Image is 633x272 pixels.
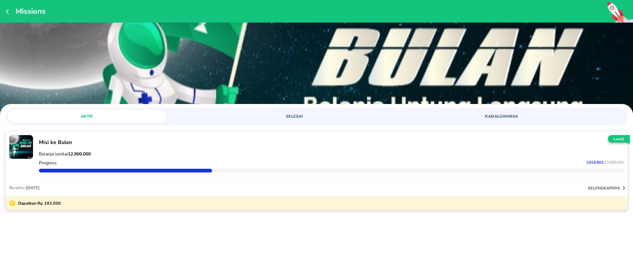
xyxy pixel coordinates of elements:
img: mission-22070 [9,135,33,159]
span: SELESAI [220,114,369,119]
p: Progress [39,160,57,166]
p: Dapatkan Rp 193.500 [16,200,61,206]
button: selengkapnya [588,184,627,192]
p: Level 1 [606,137,631,142]
p: Missions [12,6,46,16]
span: AKTIF [12,114,162,119]
a: KADALUWARSA [422,110,625,123]
span: Belanja senilai [39,151,91,157]
a: SELESAI [215,110,418,123]
p: selengkapnya [588,185,620,191]
p: Berakhir: [9,185,40,191]
span: 3.816.903 [586,160,603,165]
a: AKTIF [8,110,211,123]
div: loyalty mission tabs [6,108,627,123]
span: [DATE] [26,185,40,191]
p: Misi ke Bulan [39,139,624,146]
strong: 12.900.000 [68,151,91,157]
span: / 12.900.000 [603,160,624,165]
span: KADALUWARSA [427,114,576,119]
